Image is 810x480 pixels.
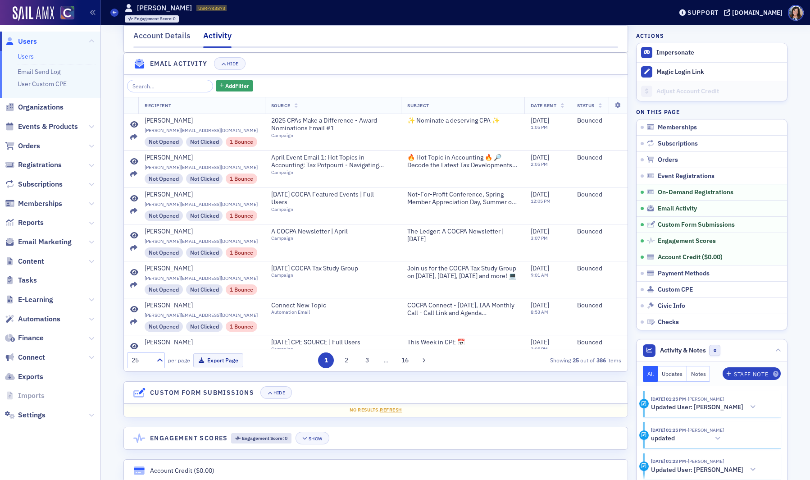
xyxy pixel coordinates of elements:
div: Magic Login Link [656,68,783,76]
div: Campaign [271,169,387,175]
span: [DATE] [531,153,549,161]
div: Not Clicked [186,137,223,147]
h4: Custom Form Submissions [150,388,254,398]
span: Not-For-Profit Conference, Spring Member Appreciation Day, Summer of Fun, & More Upcoming Events! [407,191,518,206]
h5: Updated User: [PERSON_NAME] [651,466,743,474]
span: Custom CPE [658,286,693,294]
span: The Ledger: A COCPA Newsletter | [DATE] [407,228,518,243]
span: Connect New Topic [271,302,353,310]
div: Hide [227,61,239,66]
button: Show [296,432,329,444]
time: 3/10/2023 01:25 PM [651,396,686,402]
span: Settings [18,410,46,420]
div: [PERSON_NAME] [145,265,193,273]
div: Activity [639,399,649,408]
a: [PERSON_NAME] [145,302,259,310]
span: Custom Form Submissions [658,221,735,229]
button: Updates [658,366,687,382]
button: Impersonate [656,49,694,57]
a: [PERSON_NAME] [145,228,259,236]
button: 3 [359,352,375,368]
div: [PERSON_NAME] [145,228,193,236]
a: Users [5,37,37,46]
span: Orders [658,156,678,164]
a: Organizations [5,102,64,112]
div: Account Credit ( ) [658,253,723,261]
time: 2:05 PM [531,161,548,167]
a: View Homepage [54,6,74,21]
a: Exports [5,372,43,382]
span: [DATE] [531,227,549,235]
div: Not Opened [145,247,183,257]
span: ✨ Nominate a deserving CPA ✨ [407,117,500,125]
a: [DATE] CPE SOURCE | Full UsersCampaign [271,338,369,352]
span: Reports [18,218,44,228]
span: $0.00 [196,466,212,475]
div: Showing out of items [463,356,622,364]
a: SailAMX [13,6,54,21]
div: [DOMAIN_NAME] [732,9,783,17]
div: Support [687,9,719,17]
span: Refresh [380,407,402,413]
div: Not Clicked [186,210,223,220]
div: Activity [639,462,649,471]
a: Subscriptions [5,179,63,189]
span: [PERSON_NAME][EMAIL_ADDRESS][DOMAIN_NAME] [145,128,259,133]
span: Subscriptions [18,179,63,189]
strong: 386 [595,356,607,364]
img: SailAMX [60,6,74,20]
span: USR-743873 [198,5,225,11]
button: updated [651,434,724,443]
div: Not Opened [145,284,183,294]
span: [DATE] [531,116,549,124]
div: 25 [132,356,151,365]
a: Users [18,52,34,60]
div: 0 [242,436,287,441]
span: Join us for the COCPA Tax Study Group on [DATE], [DATE], [DATE] and more! 💻 [407,265,518,280]
div: Update [639,430,649,440]
div: Campaign [271,235,353,241]
div: 1 Bounce [226,284,257,294]
div: Not Opened [145,174,183,183]
div: Staff Note [734,372,768,377]
div: Bounced [577,302,622,310]
a: 2025 CPAs Make a Difference - Award Nominations Email #1Campaign [271,117,395,138]
span: [PERSON_NAME][EMAIL_ADDRESS][DOMAIN_NAME] [145,312,259,318]
div: 1 Bounce [226,174,257,183]
span: Engagement Score : [134,16,173,22]
div: Campaign [271,206,387,212]
div: Not Opened [145,321,183,331]
span: Engagement Score : [242,435,285,441]
h5: Updated User: [PERSON_NAME] [651,403,743,411]
span: Status [577,102,595,109]
time: 3/10/2023 01:23 PM [651,458,686,464]
div: 1 Bounce [226,321,257,331]
div: Bounced [577,338,622,347]
div: Campaign [271,346,360,352]
a: Email Send Log [18,68,60,76]
span: COCPA Connect - [DATE], IAA Monthly Call - Call Link and Agenda [Independent Accountants Alliance] [407,302,518,317]
button: Updated User: [PERSON_NAME] [651,402,759,412]
span: Content [18,256,44,266]
div: No results. [130,407,621,414]
a: April Event Email 1: Hot Topics in Accounting: Tax Potpourri - Navigating the Shifting Global Eco... [271,154,395,175]
time: 12:05 PM [531,198,551,204]
a: Orders [5,141,40,151]
div: [PERSON_NAME] [145,302,193,310]
span: Users [18,37,37,46]
span: Exports [18,372,43,382]
div: Not Clicked [186,174,223,183]
span: Organizations [18,102,64,112]
span: [DATE] CPE SOURCE | Full Users [271,338,360,347]
span: … [380,356,392,364]
a: [DATE] COCPA Tax Study GroupCampaign [271,265,366,279]
span: Email Marketing [18,237,72,247]
button: Magic Login Link [637,62,787,82]
span: This Week in CPE 📅 [407,338,489,347]
div: Not Clicked [186,284,223,294]
div: [PERSON_NAME] [145,154,193,162]
span: Automations [18,314,60,324]
button: 1 [318,352,334,368]
span: Subject [407,102,429,109]
span: [DATE] [531,338,549,346]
